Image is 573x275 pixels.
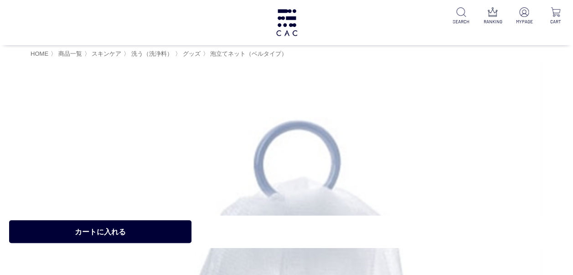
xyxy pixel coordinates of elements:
li: 〉 [84,50,124,58]
p: SEARCH [451,18,471,25]
a: 洗う（洗浄料） [129,50,173,57]
li: 〉 [51,50,84,58]
a: CART [546,7,566,25]
a: MYPAGE [514,7,534,25]
a: カートに入れる [10,221,191,243]
p: MYPAGE [514,18,534,25]
a: 泡立てネット（ベルタイプ） [209,50,288,57]
li: 〉 [124,50,175,58]
span: 泡立てネット（ベルタイプ） [210,50,287,57]
span: 商品一覧 [58,50,82,57]
a: HOME [31,50,48,57]
a: RANKING [483,7,503,25]
p: CART [546,18,566,25]
a: SEARCH [451,7,471,25]
img: logo [275,9,299,36]
span: グッズ [183,50,201,57]
a: グッズ [181,50,201,57]
a: スキンケア [90,50,122,57]
li: 〉 [203,50,290,58]
span: 洗う（洗浄料） [131,50,173,57]
a: 商品一覧 [57,50,82,57]
p: RANKING [483,18,503,25]
span: スキンケア [92,50,121,57]
li: 〉 [175,50,203,58]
